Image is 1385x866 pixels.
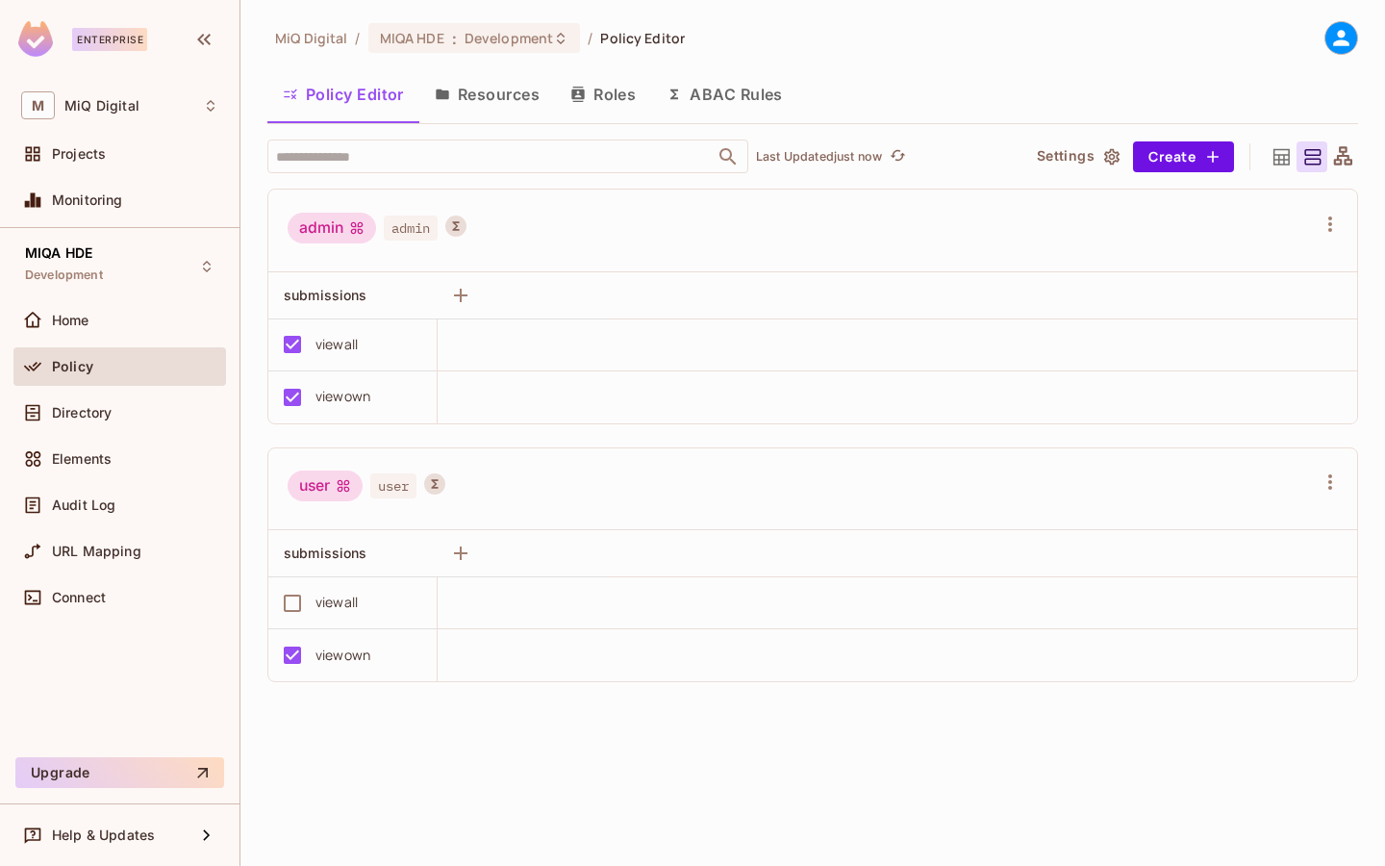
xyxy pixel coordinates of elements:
[52,590,106,605] span: Connect
[886,145,909,168] button: refresh
[600,29,685,47] span: Policy Editor
[756,149,882,165] p: Last Updated just now
[52,828,155,843] span: Help & Updates
[72,28,147,51] div: Enterprise
[52,451,112,467] span: Elements
[370,473,416,498] span: user
[1133,141,1234,172] button: Create
[284,287,367,303] span: submissions
[419,70,555,118] button: Resources
[52,544,141,559] span: URL Mapping
[451,31,458,46] span: :
[651,70,798,118] button: ABAC Rules
[384,216,438,241] span: admin
[380,29,444,47] span: MIQA HDE
[52,146,106,162] span: Projects
[315,334,358,355] div: viewall
[25,267,103,283] span: Development
[315,386,370,407] div: viewown
[267,70,419,118] button: Policy Editor
[52,192,123,208] span: Monitoring
[555,70,651,118] button: Roles
[284,545,367,561] span: submissions
[52,497,115,513] span: Audit Log
[715,143,742,170] button: Open
[52,405,112,420] span: Directory
[315,592,358,613] div: viewall
[21,91,55,119] span: M
[52,313,89,328] span: Home
[882,145,909,168] span: Click to refresh data
[1029,141,1125,172] button: Settings
[424,473,445,495] button: A User Set is a dynamically conditioned role, grouping users based on real-time criteria.
[288,471,363,501] div: user
[355,29,360,47] li: /
[64,98,139,114] span: Workspace: MiQ Digital
[25,245,92,261] span: MIQA HDE
[445,216,466,237] button: A User Set is a dynamically conditioned role, grouping users based on real-time criteria.
[15,757,224,788] button: Upgrade
[890,147,906,166] span: refresh
[465,29,553,47] span: Development
[52,359,93,374] span: Policy
[588,29,592,47] li: /
[315,645,370,666] div: viewown
[275,29,347,47] span: the active workspace
[288,213,376,243] div: admin
[18,21,53,57] img: SReyMgAAAABJRU5ErkJggg==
